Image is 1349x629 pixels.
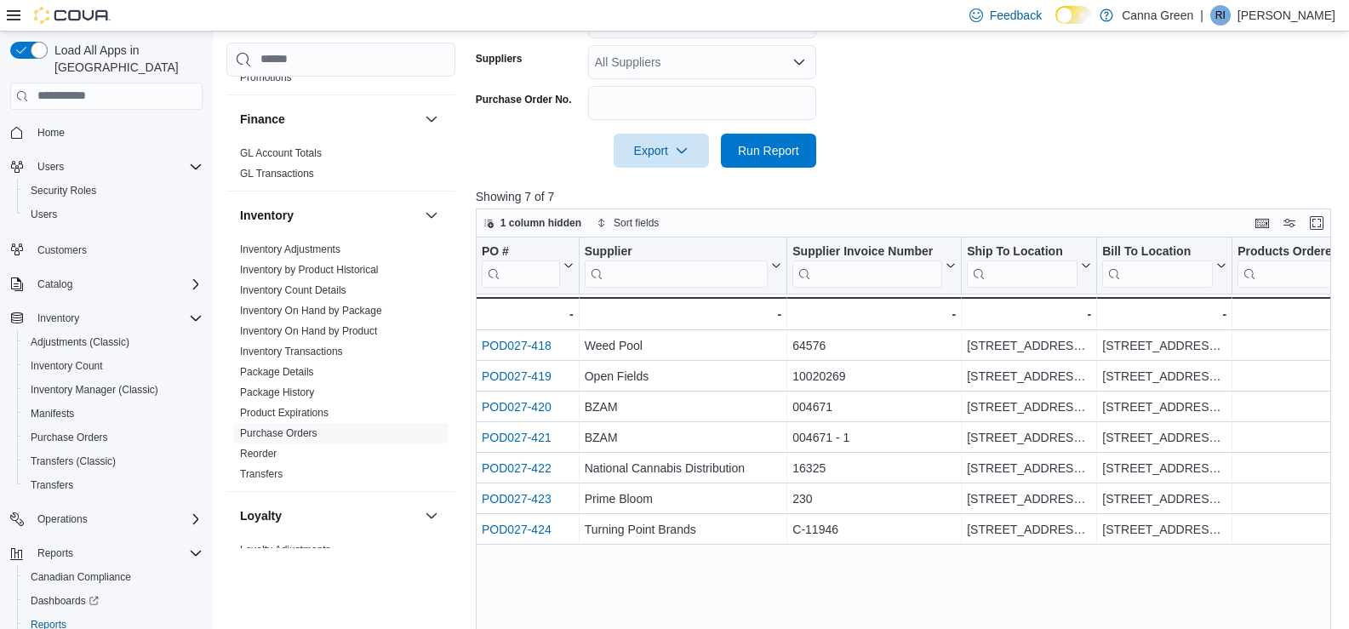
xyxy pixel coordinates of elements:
[240,507,418,524] button: Loyalty
[1102,458,1226,478] div: [STREET_ADDRESS][PERSON_NAME]
[17,354,209,378] button: Inventory Count
[792,244,942,260] div: Supplier Invoice Number
[1102,366,1226,386] div: [STREET_ADDRESS][PERSON_NAME]
[1215,5,1226,26] span: RI
[240,305,382,317] a: Inventory On Hand by Package
[3,120,209,145] button: Home
[240,147,322,159] a: GL Account Totals
[1102,304,1226,324] div: -
[967,366,1091,386] div: [STREET_ADDRESS][PERSON_NAME]
[3,507,209,531] button: Operations
[240,366,314,378] a: Package Details
[240,427,317,439] a: Purchase Orders
[24,475,203,495] span: Transfers
[240,406,329,420] span: Product Expirations
[17,589,209,613] a: Dashboards
[17,378,209,402] button: Inventory Manager (Classic)
[967,244,1091,288] button: Ship To Location
[792,519,956,540] div: C-11946
[584,244,781,288] button: Supplier
[1102,489,1226,509] div: [STREET_ADDRESS][PERSON_NAME]
[31,157,203,177] span: Users
[1200,5,1203,26] p: |
[792,397,956,417] div: 004671
[17,565,209,589] button: Canadian Compliance
[584,397,781,417] div: BZAM
[24,591,106,611] a: Dashboards
[482,244,560,260] div: PO #
[738,142,799,159] span: Run Report
[792,55,806,69] button: Open list of options
[792,244,942,288] div: Supplier Invoice Number
[240,71,292,84] span: Promotions
[31,274,203,294] span: Catalog
[31,509,94,529] button: Operations
[590,213,666,233] button: Sort fields
[476,52,523,66] label: Suppliers
[482,523,552,536] a: POD027-424
[240,345,343,358] span: Inventory Transactions
[240,325,377,337] a: Inventory On Hand by Product
[967,304,1091,324] div: -
[31,238,203,260] span: Customers
[721,134,816,168] button: Run Report
[240,407,329,419] a: Product Expirations
[240,386,314,398] a: Package History
[34,7,111,24] img: Cova
[37,546,73,560] span: Reports
[584,366,781,386] div: Open Fields
[1102,244,1226,288] button: Bill To Location
[240,448,277,460] a: Reorder
[482,431,552,444] a: POD027-421
[226,239,455,491] div: Inventory
[967,335,1091,356] div: [STREET_ADDRESS][PERSON_NAME]
[240,324,377,338] span: Inventory On Hand by Product
[1122,5,1193,26] p: Canna Green
[240,207,294,224] h3: Inventory
[614,216,659,230] span: Sort fields
[482,492,552,506] a: POD027-423
[31,570,131,584] span: Canadian Compliance
[792,304,956,324] div: -
[31,335,129,349] span: Adjustments (Classic)
[24,475,80,495] a: Transfers
[967,427,1091,448] div: [STREET_ADDRESS][PERSON_NAME]
[24,427,203,448] span: Purchase Orders
[990,7,1042,24] span: Feedback
[1102,335,1226,356] div: [STREET_ADDRESS][PERSON_NAME]
[24,332,136,352] a: Adjustments (Classic)
[240,207,418,224] button: Inventory
[24,380,165,400] a: Inventory Manager (Classic)
[31,543,80,563] button: Reports
[240,365,314,379] span: Package Details
[37,126,65,140] span: Home
[17,179,209,203] button: Security Roles
[1102,397,1226,417] div: [STREET_ADDRESS][PERSON_NAME]
[31,455,116,468] span: Transfers (Classic)
[240,346,343,357] a: Inventory Transactions
[584,335,781,356] div: Weed Pool
[31,359,103,373] span: Inventory Count
[1102,244,1213,288] div: Bill To Location
[1210,5,1231,26] div: Raven Irwin
[624,134,699,168] span: Export
[967,489,1091,509] div: [STREET_ADDRESS][PERSON_NAME]
[1055,24,1056,25] span: Dark Mode
[24,451,123,472] a: Transfers (Classic)
[240,304,382,317] span: Inventory On Hand by Package
[584,458,781,478] div: National Cannabis Distribution
[967,244,1077,260] div: Ship To Location
[482,244,574,288] button: PO #
[37,512,88,526] span: Operations
[24,356,110,376] a: Inventory Count
[17,402,209,426] button: Manifests
[584,244,768,288] div: Supplier
[17,426,209,449] button: Purchase Orders
[31,157,71,177] button: Users
[3,155,209,179] button: Users
[31,509,203,529] span: Operations
[1238,5,1335,26] p: [PERSON_NAME]
[792,489,956,509] div: 230
[240,284,346,296] a: Inventory Count Details
[17,449,209,473] button: Transfers (Classic)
